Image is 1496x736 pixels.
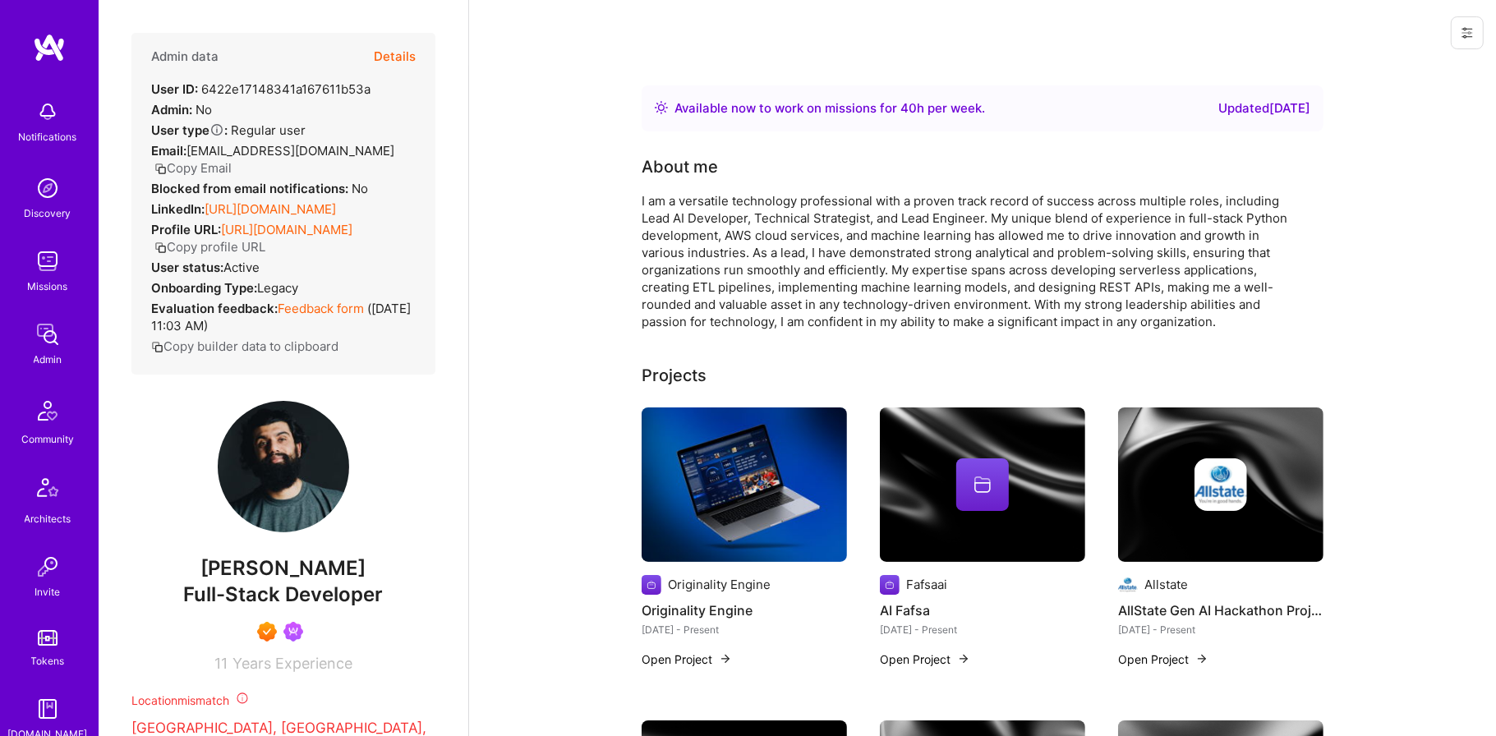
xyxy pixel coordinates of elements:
[906,576,947,593] div: Fafsaai
[34,351,62,368] div: Admin
[205,201,336,217] a: [URL][DOMAIN_NAME]
[1144,576,1188,593] div: Allstate
[1118,651,1208,668] button: Open Project
[154,163,167,175] i: icon Copy
[642,192,1299,330] div: I am a versatile technology professional with a proven track record of success across multiple ro...
[668,576,771,593] div: Originality Engine
[25,510,71,527] div: Architects
[674,99,985,118] div: Available now to work on missions for h per week .
[151,181,352,196] strong: Blocked from email notifications:
[31,172,64,205] img: discovery
[1118,407,1323,562] img: cover
[28,278,68,295] div: Missions
[1118,575,1138,595] img: Company logo
[223,260,260,275] span: Active
[21,430,74,448] div: Community
[642,575,661,595] img: Company logo
[151,143,186,159] strong: Email:
[257,280,298,296] span: legacy
[31,245,64,278] img: teamwork
[151,80,371,98] div: 6422e17148341a167611b53a
[283,622,303,642] img: Been on Mission
[218,401,349,532] img: User Avatar
[900,100,917,116] span: 40
[1195,652,1208,665] img: arrow-right
[642,154,718,179] div: About me
[31,692,64,725] img: guide book
[214,655,228,672] span: 11
[154,159,232,177] button: Copy Email
[257,622,277,642] img: Exceptional A.Teamer
[880,575,900,595] img: Company logo
[151,49,219,64] h4: Admin data
[151,300,416,334] div: ( [DATE] 11:03 AM )
[221,222,352,237] a: [URL][DOMAIN_NAME]
[131,692,435,709] div: Location mismatch
[655,101,668,114] img: Availability
[642,363,707,388] div: Projects
[131,556,435,581] span: [PERSON_NAME]
[1194,458,1247,511] img: Company logo
[28,471,67,510] img: Architects
[374,33,416,80] button: Details
[31,318,64,351] img: admin teamwork
[154,241,167,254] i: icon Copy
[151,101,212,118] div: No
[278,301,364,316] a: Feedback form
[151,260,223,275] strong: User status:
[957,652,970,665] img: arrow-right
[31,550,64,583] img: Invite
[880,621,1085,638] div: [DATE] - Present
[1118,621,1323,638] div: [DATE] - Present
[33,33,66,62] img: logo
[25,205,71,222] div: Discovery
[880,407,1085,562] img: cover
[642,407,847,562] img: Originality Engine
[38,630,58,646] img: tokens
[151,338,338,355] button: Copy builder data to clipboard
[1118,600,1323,621] h4: AllState Gen AI Hackathon Project
[209,122,224,137] i: Help
[151,280,257,296] strong: Onboarding Type:
[151,201,205,217] strong: LinkedIn:
[642,651,732,668] button: Open Project
[154,238,265,255] button: Copy profile URL
[151,102,192,117] strong: Admin:
[31,652,65,669] div: Tokens
[880,600,1085,621] h4: AI Fafsa
[151,180,368,197] div: No
[151,122,306,139] div: Regular user
[719,652,732,665] img: arrow-right
[151,301,278,316] strong: Evaluation feedback:
[184,582,384,606] span: Full-Stack Developer
[151,222,221,237] strong: Profile URL:
[642,600,847,621] h4: Originality Engine
[31,95,64,128] img: bell
[151,81,198,97] strong: User ID:
[232,655,352,672] span: Years Experience
[35,583,61,600] div: Invite
[19,128,77,145] div: Notifications
[880,651,970,668] button: Open Project
[151,122,228,138] strong: User type :
[28,391,67,430] img: Community
[186,143,394,159] span: [EMAIL_ADDRESS][DOMAIN_NAME]
[642,621,847,638] div: [DATE] - Present
[1218,99,1310,118] div: Updated [DATE]
[151,341,163,353] i: icon Copy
